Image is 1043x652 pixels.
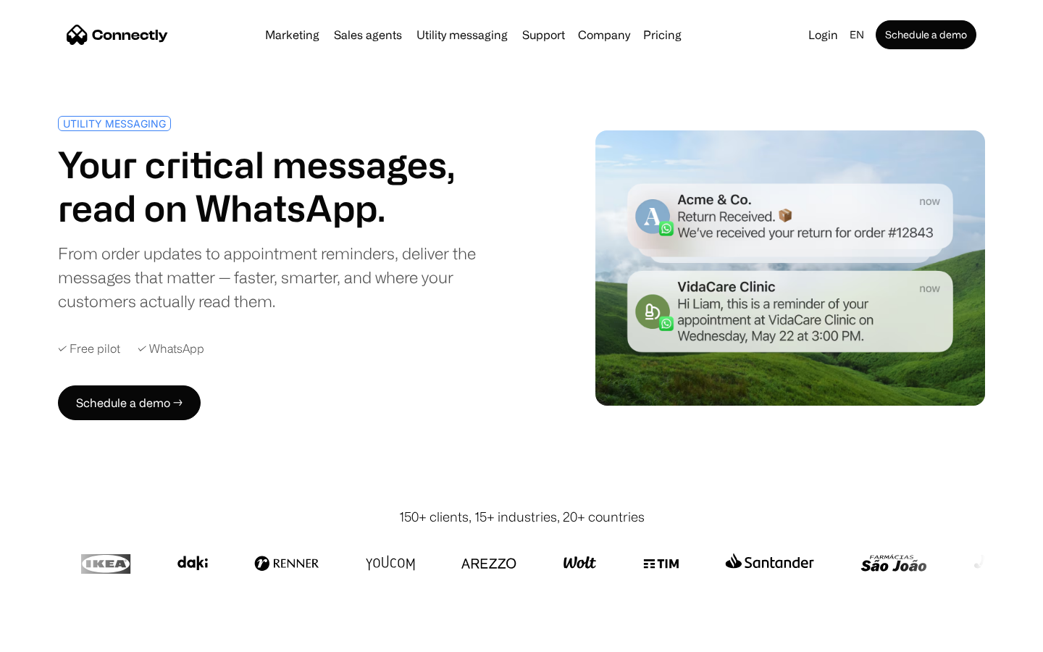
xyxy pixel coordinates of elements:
a: Login [803,25,844,45]
div: From order updates to appointment reminders, deliver the messages that matter — faster, smarter, ... [58,241,516,313]
a: Utility messaging [411,29,514,41]
ul: Language list [29,627,87,647]
h1: Your critical messages, read on WhatsApp. [58,143,516,230]
a: Support [516,29,571,41]
a: Schedule a demo [876,20,976,49]
div: Company [578,25,630,45]
aside: Language selected: English [14,625,87,647]
a: Marketing [259,29,325,41]
div: ✓ WhatsApp [138,342,204,356]
a: Sales agents [328,29,408,41]
div: UTILITY MESSAGING [63,118,166,129]
div: 150+ clients, 15+ industries, 20+ countries [399,507,645,527]
div: ✓ Free pilot [58,342,120,356]
a: Schedule a demo → [58,385,201,420]
div: en [850,25,864,45]
a: Pricing [637,29,687,41]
